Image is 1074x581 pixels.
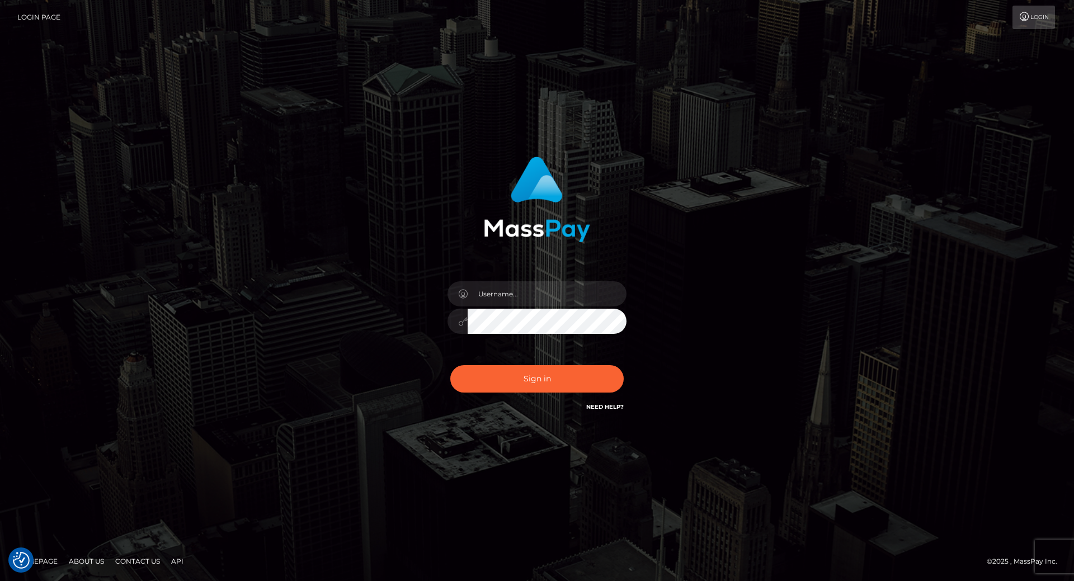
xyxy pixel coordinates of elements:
[13,552,30,569] img: Revisit consent button
[12,552,62,570] a: Homepage
[484,157,590,242] img: MassPay Login
[586,403,624,410] a: Need Help?
[468,281,626,306] input: Username...
[17,6,60,29] a: Login Page
[13,552,30,569] button: Consent Preferences
[987,555,1066,568] div: © 2025 , MassPay Inc.
[167,552,188,570] a: API
[1012,6,1055,29] a: Login
[64,552,109,570] a: About Us
[111,552,164,570] a: Contact Us
[450,365,624,393] button: Sign in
